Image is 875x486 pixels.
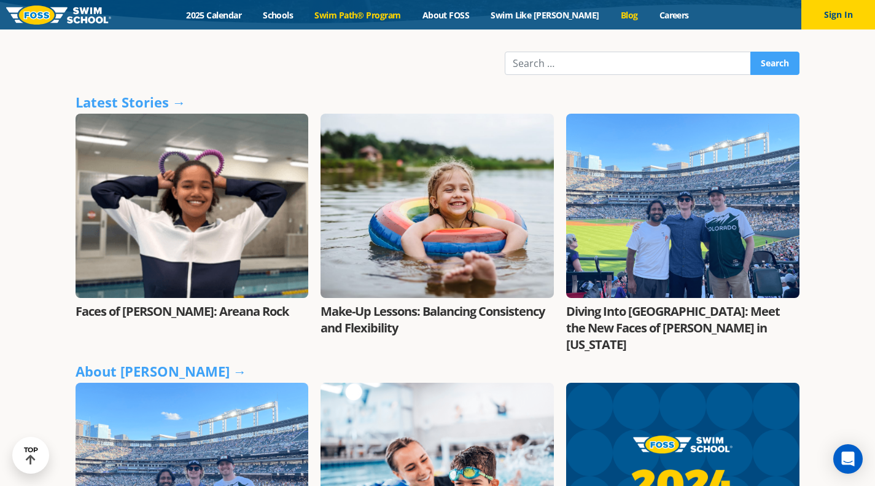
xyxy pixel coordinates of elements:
[6,6,111,25] img: FOSS Swim School Logo
[833,444,863,474] div: Open Intercom Messenger
[480,9,610,21] a: Swim Like [PERSON_NAME]
[76,303,289,319] a: Faces of [PERSON_NAME]: Areana Rock
[411,9,480,21] a: About FOSS
[321,303,545,336] a: Make-Up Lessons: Balancing Consistency and Flexibility
[750,52,799,75] input: Search
[76,362,247,380] a: About [PERSON_NAME] →
[252,9,304,21] a: Schools
[505,52,751,75] input: Search …
[76,93,800,111] div: Latest Stories →
[648,9,699,21] a: Careers
[610,9,648,21] a: Blog
[24,446,38,465] div: TOP
[176,9,252,21] a: 2025 Calendar
[304,9,411,21] a: Swim Path® Program
[566,303,780,353] a: Diving Into [GEOGRAPHIC_DATA]: Meet the New Faces of [PERSON_NAME] in [US_STATE]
